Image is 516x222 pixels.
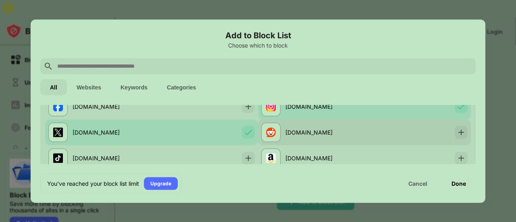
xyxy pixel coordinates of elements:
[157,79,206,95] button: Categories
[451,180,466,187] div: Done
[285,154,364,162] div: [DOMAIN_NAME]
[44,61,53,71] img: search.svg
[266,102,276,111] img: favicons
[40,42,476,48] div: Choose which to block
[285,128,364,137] div: [DOMAIN_NAME]
[111,79,157,95] button: Keywords
[285,102,364,111] div: [DOMAIN_NAME]
[266,127,276,137] img: favicons
[67,79,111,95] button: Websites
[40,29,476,41] h6: Add to Block List
[40,79,67,95] button: All
[73,102,152,111] div: [DOMAIN_NAME]
[73,128,152,137] div: [DOMAIN_NAME]
[408,180,427,187] div: Cancel
[53,102,63,111] img: favicons
[150,179,171,187] div: Upgrade
[266,153,276,163] img: favicons
[53,127,63,137] img: favicons
[73,154,152,162] div: [DOMAIN_NAME]
[53,153,63,163] img: favicons
[47,179,139,187] div: You’ve reached your block list limit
